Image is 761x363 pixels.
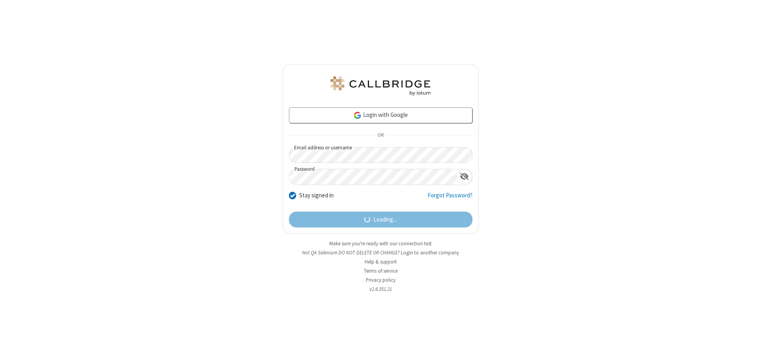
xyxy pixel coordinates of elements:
img: QA Selenium DO NOT DELETE OR CHANGE [329,76,432,96]
button: Loading... [289,212,472,227]
li: v2.6.351.21 [283,285,479,293]
a: Forgot Password? [428,191,472,206]
span: OR [374,130,387,141]
a: Login with Google [289,107,472,123]
input: Email address or username [289,147,472,163]
span: Loading... [373,215,397,224]
button: Login to another company [401,249,459,256]
li: Not QA Selenium DO NOT DELETE OR CHANGE? [283,249,479,256]
img: google-icon.png [353,111,362,120]
input: Password [289,169,457,185]
a: Terms of service [364,267,398,274]
iframe: Chat [741,342,755,357]
a: Privacy policy [366,277,396,283]
label: Stay signed in [299,191,334,200]
a: Help & support [365,258,397,265]
div: Show password [457,169,472,184]
a: Make sure you're ready with our connection test [329,240,432,247]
